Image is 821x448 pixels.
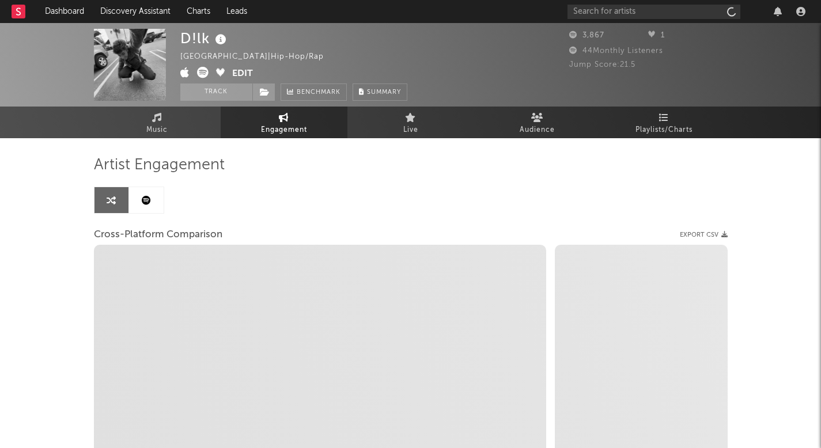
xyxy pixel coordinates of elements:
[94,158,225,172] span: Artist Engagement
[347,107,474,138] a: Live
[180,50,337,64] div: [GEOGRAPHIC_DATA] | Hip-Hop/Rap
[680,231,728,238] button: Export CSV
[648,32,665,39] span: 1
[403,123,418,137] span: Live
[146,123,168,137] span: Music
[601,107,728,138] a: Playlists/Charts
[94,107,221,138] a: Music
[281,83,347,101] a: Benchmark
[569,47,663,55] span: 44 Monthly Listeners
[94,228,222,242] span: Cross-Platform Comparison
[353,83,407,101] button: Summary
[567,5,740,19] input: Search for artists
[367,89,401,96] span: Summary
[261,123,307,137] span: Engagement
[635,123,693,137] span: Playlists/Charts
[180,29,229,48] div: D!lk
[520,123,555,137] span: Audience
[474,107,601,138] a: Audience
[180,83,252,101] button: Track
[569,61,635,69] span: Jump Score: 21.5
[221,107,347,138] a: Engagement
[569,32,604,39] span: 3,867
[297,86,340,100] span: Benchmark
[232,67,253,81] button: Edit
